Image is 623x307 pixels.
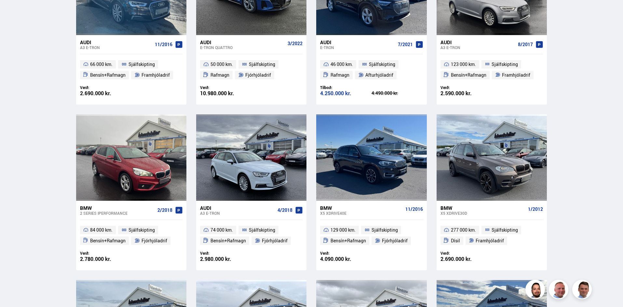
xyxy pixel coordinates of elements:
div: Verð: [440,85,492,90]
div: A3 E-TRON [440,45,515,50]
div: Verð: [200,85,251,90]
div: 4.250.000 kr. [320,91,372,96]
span: 50 000 km. [210,60,233,68]
span: Fjórhjóladrif [245,71,271,79]
a: Audi A3 E-TRON 8/2017 123 000 km. Sjálfskipting Bensín+Rafmagn Framhjóladrif Verð: 2.590.000 kr. [437,35,547,105]
span: Sjálfskipting [369,60,395,68]
a: Audi A3 E-TRON 4/2018 74 000 km. Sjálfskipting Bensín+Rafmagn Fjórhjóladrif Verð: 2.980.000 kr. [196,201,306,270]
div: 2 series IPERFORMANCE [80,211,155,215]
span: Rafmagn [210,71,229,79]
span: Sjálfskipting [249,60,275,68]
span: 123 000 km. [451,60,476,68]
span: 129 000 km. [331,226,356,234]
a: Audi A3 E-TRON 11/2016 66 000 km. Sjálfskipting Bensín+Rafmagn Framhjóladrif Verð: 2.690.000 kr. [76,35,186,105]
a: Audi e-tron 7/2021 46 000 km. Sjálfskipting Rafmagn Afturhjóladrif Tilboð: 4.250.000 kr. 4.490.00... [316,35,427,105]
div: Verð: [80,85,131,90]
span: Bensín+Rafmagn [210,237,246,245]
span: Sjálfskipting [129,60,155,68]
div: 2.980.000 kr. [200,256,251,262]
a: BMW 2 series IPERFORMANCE 2/2018 84 000 km. Sjálfskipting Bensín+Rafmagn Fjórhjóladrif Verð: 2.78... [76,201,186,270]
img: FbJEzSuNWCJXmdc-.webp [573,281,593,300]
div: 2.590.000 kr. [440,91,492,96]
img: siFngHWaQ9KaOqBr.png [550,281,569,300]
span: Sjálfskipting [492,60,518,68]
div: 10.980.000 kr. [200,91,251,96]
span: Fjórhjóladrif [142,237,167,245]
span: 4/2018 [278,208,292,213]
div: Audi [200,39,285,45]
div: X5 XDRIVE30D [440,211,525,215]
span: Framhjóladrif [142,71,170,79]
a: BMW X5 XDRIVE40E 11/2016 129 000 km. Sjálfskipting Bensín+Rafmagn Fjórhjóladrif Verð: 4.090.000 kr. [316,201,427,270]
div: A3 E-TRON [80,45,152,50]
span: 7/2021 [398,42,413,47]
span: 1/2012 [528,207,543,212]
span: Fjórhjóladrif [382,237,408,245]
div: 2.690.000 kr. [80,91,131,96]
span: 74 000 km. [210,226,233,234]
div: A3 E-TRON [200,211,275,215]
div: e-tron [320,45,395,50]
span: 11/2016 [405,207,423,212]
div: X5 XDRIVE40E [320,211,402,215]
div: Verð: [320,251,372,256]
button: Opna LiveChat spjallviðmót [5,3,25,22]
span: 8/2017 [518,42,533,47]
span: Dísil [451,237,460,245]
div: Verð: [200,251,251,256]
div: Audi [320,39,395,45]
div: 2.690.000 kr. [440,256,492,262]
span: Bensín+Rafmagn [331,237,366,245]
a: Audi e-tron QUATTRO 3/2022 50 000 km. Sjálfskipting Rafmagn Fjórhjóladrif Verð: 10.980.000 kr. [196,35,306,105]
span: 277 000 km. [451,226,476,234]
div: BMW [440,205,525,211]
div: 4.490.000 kr. [372,91,423,96]
span: 46 000 km. [331,60,353,68]
span: Bensín+Rafmagn [90,71,126,79]
span: 84 000 km. [90,226,113,234]
span: 66 000 km. [90,60,113,68]
span: Sjálfskipting [249,226,275,234]
img: nhp88E3Fdnt1Opn2.png [526,281,546,300]
div: Audi [200,205,275,211]
div: 2.780.000 kr. [80,256,131,262]
span: Framhjóladrif [476,237,504,245]
div: 4.090.000 kr. [320,256,372,262]
span: Framhjóladrif [502,71,530,79]
a: BMW X5 XDRIVE30D 1/2012 277 000 km. Sjálfskipting Dísil Framhjóladrif Verð: 2.690.000 kr. [437,201,547,270]
span: Fjórhjóladrif [262,237,288,245]
span: Sjálfskipting [372,226,398,234]
div: Audi [80,39,152,45]
span: Bensín+Rafmagn [451,71,486,79]
div: Tilboð: [320,85,372,90]
span: Bensín+Rafmagn [90,237,126,245]
div: Audi [440,39,515,45]
span: 2/2018 [157,208,172,213]
span: 3/2022 [288,41,303,46]
div: Verð: [80,251,131,256]
span: 11/2016 [155,42,172,47]
span: Sjálfskipting [129,226,155,234]
span: Afturhjóladrif [365,71,393,79]
span: Sjálfskipting [492,226,518,234]
div: Verð: [440,251,492,256]
div: BMW [80,205,155,211]
div: e-tron QUATTRO [200,45,285,50]
div: BMW [320,205,402,211]
span: Rafmagn [331,71,349,79]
